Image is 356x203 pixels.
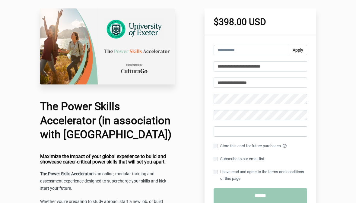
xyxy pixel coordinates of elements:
[40,9,175,85] img: 83720c0-6e26-5801-a5d4-42ecd71128a7_University_of_Exeter_Checkout_Page.png
[289,45,307,56] button: Apply
[40,172,93,176] strong: The Power Skills Accelerator
[40,154,175,165] h4: Maximize the impact of your global experience to build and showcase career-critical power skills ...
[40,171,175,192] p: is an online, modular training and assessment experience designed to supercharge your skills and ...
[214,18,307,27] h1: $398.00 USD
[40,100,175,142] h1: The Power Skills Accelerator (in association with [GEOGRAPHIC_DATA])
[214,157,218,161] input: Subscribe to our email list.
[217,127,304,138] iframe: Secure card payment input frame
[214,169,307,182] label: I have read and agree to the terms and conditions of this page.
[214,143,307,150] label: Store this card for future purchases
[214,144,218,148] input: Store this card for future purchases
[214,170,218,174] input: I have read and agree to the terms and conditions of this page.
[214,156,265,163] label: Subscribe to our email list.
